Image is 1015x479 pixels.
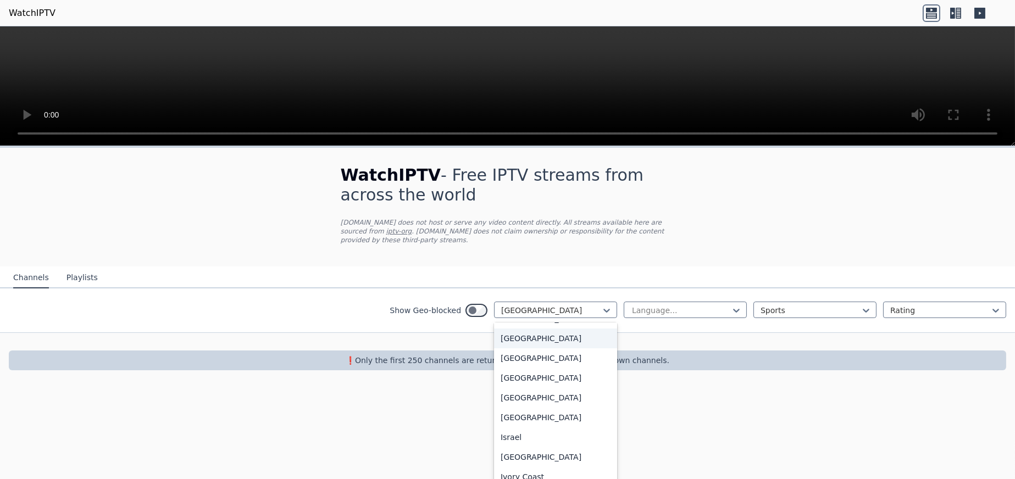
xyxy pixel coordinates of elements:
a: iptv-org [386,227,412,235]
div: [GEOGRAPHIC_DATA] [494,408,617,427]
div: [GEOGRAPHIC_DATA] [494,388,617,408]
label: Show Geo-blocked [390,305,461,316]
div: [GEOGRAPHIC_DATA] [494,348,617,368]
div: [GEOGRAPHIC_DATA] [494,447,617,467]
button: Channels [13,268,49,288]
p: ❗️Only the first 250 channels are returned, use the filters to narrow down channels. [13,355,1002,366]
div: [GEOGRAPHIC_DATA] [494,328,617,348]
a: WatchIPTV [9,7,56,20]
p: [DOMAIN_NAME] does not host or serve any video content directly. All streams available here are s... [341,218,675,244]
button: Playlists [66,268,98,288]
div: Israel [494,427,617,447]
span: WatchIPTV [341,165,441,185]
h1: - Free IPTV streams from across the world [341,165,675,205]
div: [GEOGRAPHIC_DATA] [494,368,617,388]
